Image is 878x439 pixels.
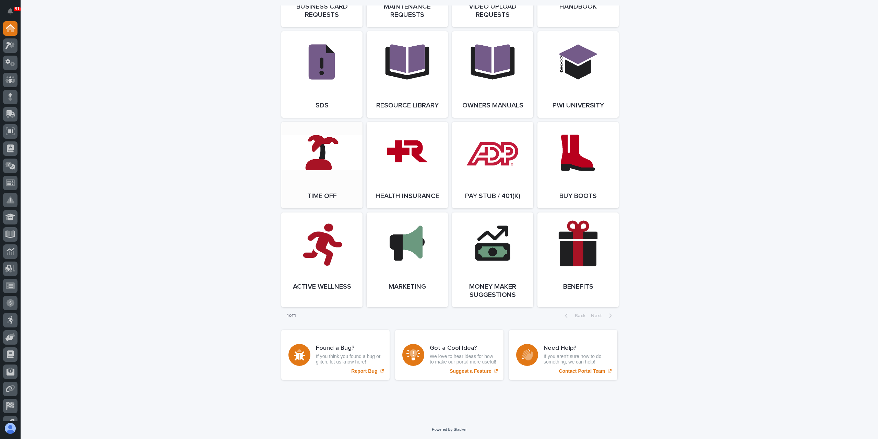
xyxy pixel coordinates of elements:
p: If you think you found a bug or glitch, let us know here! [316,354,382,365]
p: If you aren't sure how to do something, we can help! [544,354,610,365]
a: Health Insurance [367,122,448,208]
span: Back [571,313,585,318]
p: 91 [15,7,20,11]
button: Next [588,313,617,319]
button: users-avatar [3,421,17,436]
a: Suggest a Feature [395,330,503,380]
a: Pay Stub / 401(k) [452,122,533,208]
a: Time Off [281,122,363,208]
a: Buy Boots [537,122,619,208]
p: 1 of 1 [281,307,301,324]
p: We love to hear ideas for how to make our portal more useful! [430,354,496,365]
a: SDS [281,31,363,118]
p: Report Bug [351,368,377,374]
a: Owners Manuals [452,31,533,118]
a: Contact Portal Team [509,330,617,380]
h3: Found a Bug? [316,345,382,352]
h3: Got a Cool Idea? [430,345,496,352]
p: Suggest a Feature [450,368,491,374]
a: Benefits [537,212,619,307]
h3: Need Help? [544,345,610,352]
a: Powered By Stacker [432,427,466,431]
button: Notifications [3,4,17,19]
div: Notifications91 [9,8,17,19]
a: PWI University [537,31,619,118]
p: Contact Portal Team [559,368,605,374]
button: Back [559,313,588,319]
a: Resource Library [367,31,448,118]
a: Active Wellness [281,212,363,307]
a: Money Maker Suggestions [452,212,533,307]
a: Report Bug [281,330,390,380]
span: Next [591,313,606,318]
a: Marketing [367,212,448,307]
